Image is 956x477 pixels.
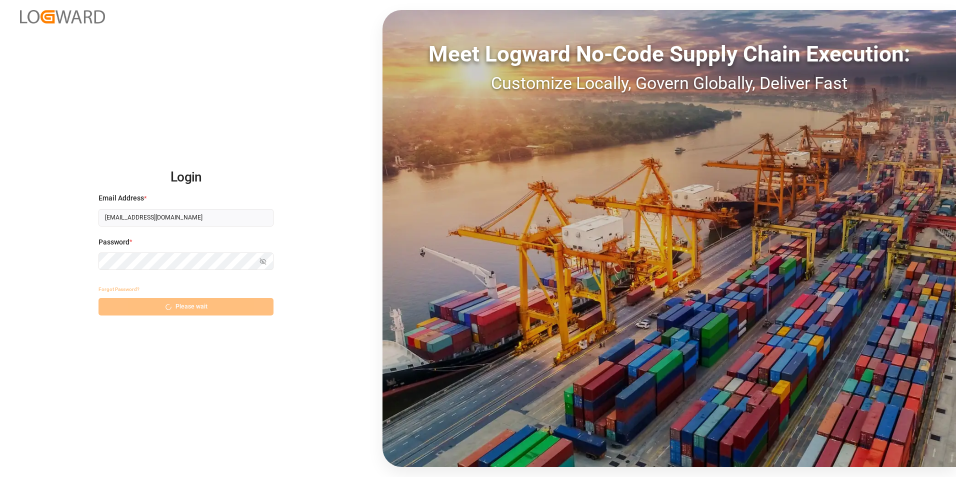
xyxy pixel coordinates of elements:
input: Enter your email [98,209,273,226]
h2: Login [98,161,273,193]
img: Logward_new_orange.png [20,10,105,23]
div: Meet Logward No-Code Supply Chain Execution: [382,37,956,70]
span: Email Address [98,193,144,203]
span: Password [98,237,129,247]
div: Customize Locally, Govern Globally, Deliver Fast [382,70,956,96]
